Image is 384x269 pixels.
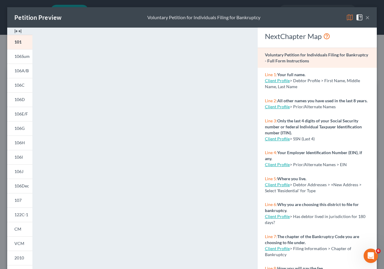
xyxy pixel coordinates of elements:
[7,92,32,107] a: 106D
[265,78,360,89] span: > Debtor Profile > First Name, Middle Name, Last Name
[14,183,29,188] span: 106Dec
[14,169,23,174] span: 106J
[14,39,22,44] span: 101
[14,226,21,232] span: CM
[265,182,361,193] span: > Debtor Addresses > +New Address > Select 'Residential' for Type
[7,150,32,164] a: 106I
[365,14,370,21] button: ×
[14,97,25,102] span: 106D
[14,154,23,160] span: 106I
[7,193,32,208] a: 107
[14,13,61,22] div: Petition Preview
[277,98,367,103] strong: All other names you have used in the last 8 years.
[7,222,32,236] a: CM
[14,126,25,131] span: 106G
[14,212,28,217] span: 122C-1
[265,118,277,123] span: Line 3:
[7,107,32,121] a: 106E/F
[290,162,347,167] span: > Prior/Alternate Names > EIN
[277,176,306,181] strong: Where you live.
[265,162,290,167] a: Client Profile
[14,68,29,73] span: 106A/B
[265,78,290,83] a: Client Profile
[265,104,290,109] a: Client Profile
[265,72,277,77] span: Line 1:
[346,14,353,21] img: map-eea8200ae884c6f1103ae1953ef3d486a96c86aabb227e865a55264e3737af1f.svg
[14,82,25,88] span: 106C
[265,118,362,135] strong: Only the last 4 digits of your Social Security number or federal Individual Taxpayer Identificati...
[7,121,32,136] a: 106G
[265,31,370,41] div: NextChapter Map
[265,150,277,155] span: Line 4:
[265,136,290,141] a: Client Profile
[265,176,277,181] span: Line 5:
[277,72,305,77] strong: Your full name.
[14,241,24,246] span: VCM
[364,249,378,263] iframe: Intercom live chat
[265,202,277,207] span: Line 6:
[265,150,362,161] strong: Your Employer Identification Number (EIN), if any.
[7,251,32,265] a: 2010
[14,198,22,203] span: 107
[14,140,25,145] span: 106H
[14,111,28,116] span: 106E/F
[7,179,32,193] a: 106Dec
[7,208,32,222] a: 122C-1
[7,236,32,251] a: VCM
[265,182,290,187] a: Client Profile
[265,52,368,63] strong: Voluntary Petition for Individuals Filing for Bankruptcy - Full Form Instructions
[7,164,32,179] a: 106J
[265,202,359,213] strong: Why you are choosing this district to file for bankruptcy.
[14,54,30,59] span: 106Sum
[7,49,32,64] a: 106Sum
[265,214,290,219] a: Client Profile
[376,249,381,253] span: 6
[7,35,32,49] a: 101
[7,78,32,92] a: 106C
[265,246,290,251] a: Client Profile
[265,234,359,245] strong: The chapter of the Bankruptcy Code you are choosing to file under.
[290,104,336,109] span: > Prior/Alternate Names
[265,234,277,239] span: Line 7:
[265,98,277,103] span: Line 2:
[265,214,365,225] span: > Has debtor lived in jurisdiction for 180 days?
[265,246,351,257] span: > Filing Information > Chapter of Bankruptcy
[290,136,315,141] span: > SSN (Last 4)
[14,28,22,35] img: expand-e0f6d898513216a626fdd78e52531dac95497ffd26381d4c15ee2fc46db09dca.svg
[356,14,363,21] img: help-close-5ba153eb36485ed6c1ea00a893f15db1cb9b99d6cae46e1a8edb6c62d00a1a76.svg
[14,255,24,260] span: 2010
[7,136,32,150] a: 106H
[147,14,260,21] div: Voluntary Petition for Individuals Filing for Bankruptcy
[7,64,32,78] a: 106A/B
